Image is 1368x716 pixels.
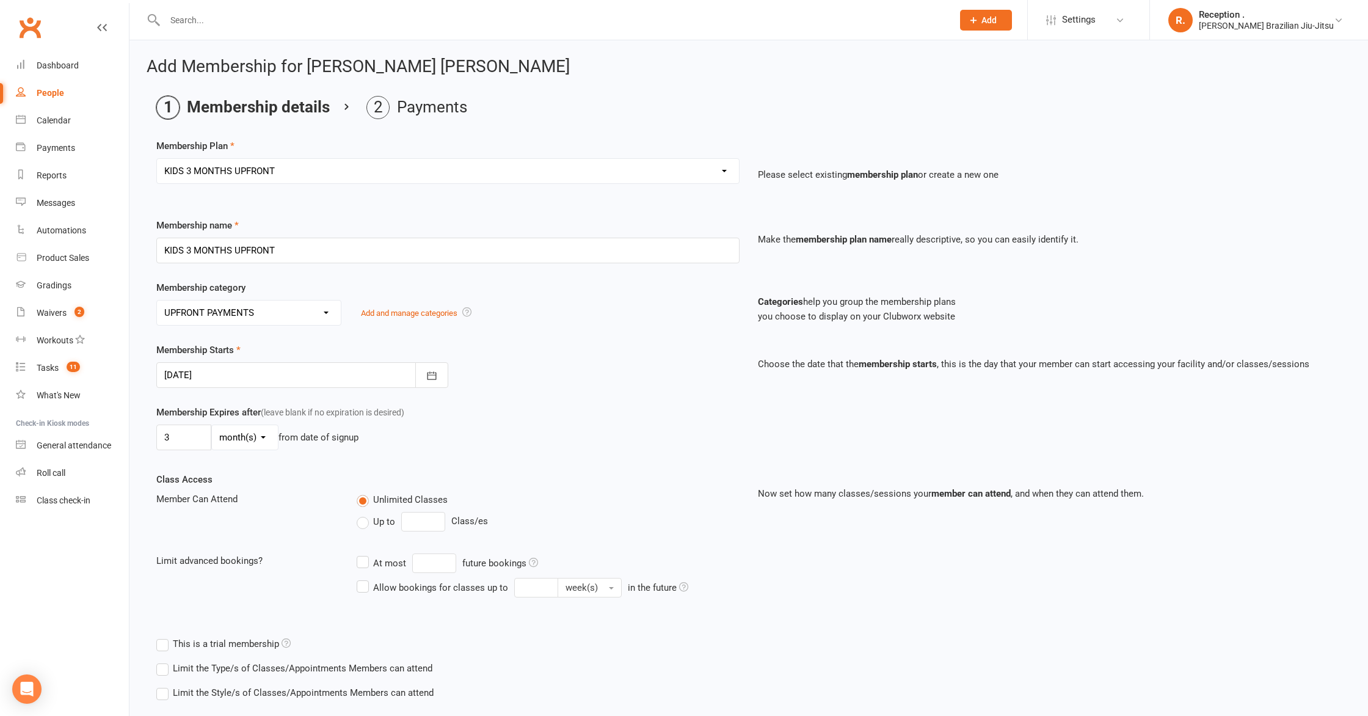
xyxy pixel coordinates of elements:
[1199,20,1334,31] div: [PERSON_NAME] Brazilian Jiu-Jitsu
[558,578,622,597] button: Allow bookings for classes up to in the future
[156,343,241,357] label: Membership Starts
[156,661,432,676] label: Limit the Type/s of Classes/Appointments Members can attend
[37,115,71,125] div: Calendar
[147,57,1351,76] h2: Add Membership for [PERSON_NAME] [PERSON_NAME]
[758,167,1341,182] p: Please select existing or create a new one
[156,405,404,420] label: Membership Expires after
[628,580,688,595] div: in the future
[161,12,944,29] input: Search...
[16,79,129,107] a: People
[16,162,129,189] a: Reports
[156,238,740,263] input: Enter membership name
[37,440,111,450] div: General attendance
[37,88,64,98] div: People
[16,107,129,134] a: Calendar
[37,280,71,290] div: Gradings
[357,512,740,532] div: Class/es
[37,335,73,345] div: Workouts
[16,459,129,487] a: Roll call
[37,363,59,373] div: Tasks
[156,280,246,295] label: Membership category
[75,307,84,317] span: 2
[373,514,395,527] span: Up to
[16,382,129,409] a: What's New
[796,234,892,245] strong: membership plan name
[847,169,918,180] strong: membership plan
[758,357,1341,371] p: Choose the date that the , this is the day that your member can start accessing your facility and...
[37,198,75,208] div: Messages
[758,294,1341,324] p: help you group the membership plans you choose to display on your Clubworx website
[960,10,1012,31] button: Add
[758,296,803,307] strong: Categories
[37,308,67,318] div: Waivers
[37,468,65,478] div: Roll call
[373,556,406,571] div: At most
[758,232,1341,247] p: Make the really descriptive, so you can easily identify it.
[16,327,129,354] a: Workouts
[462,556,538,571] div: future bookings
[156,96,330,119] li: Membership details
[514,578,558,597] input: Allow bookings for classes up to week(s) in the future
[16,217,129,244] a: Automations
[156,685,434,700] label: Limit the Style/s of Classes/Appointments Members can attend
[16,432,129,459] a: General attendance kiosk mode
[37,225,86,235] div: Automations
[156,637,291,651] label: This is a trial membership
[366,96,467,119] li: Payments
[156,218,239,233] label: Membership name
[12,674,42,704] div: Open Intercom Messenger
[37,143,75,153] div: Payments
[16,52,129,79] a: Dashboard
[37,60,79,70] div: Dashboard
[412,553,456,573] input: At mostfuture bookings
[758,486,1341,501] p: Now set how many classes/sessions your , and when they can attend them.
[16,244,129,272] a: Product Sales
[147,553,347,568] div: Limit advanced bookings?
[859,359,937,370] strong: membership starts
[16,134,129,162] a: Payments
[16,272,129,299] a: Gradings
[16,299,129,327] a: Waivers 2
[361,309,457,318] a: Add and manage categories
[156,472,213,487] label: Class Access
[37,253,89,263] div: Product Sales
[373,492,448,505] span: Unlimited Classes
[981,15,997,25] span: Add
[156,139,235,153] label: Membership Plan
[373,580,508,595] div: Allow bookings for classes up to
[261,407,404,417] span: (leave blank if no expiration is desired)
[37,495,90,505] div: Class check-in
[16,189,129,217] a: Messages
[1168,8,1193,32] div: R.
[37,390,81,400] div: What's New
[1199,9,1334,20] div: Reception .
[67,362,80,372] span: 11
[147,492,347,506] div: Member Can Attend
[566,582,598,593] span: week(s)
[15,12,45,43] a: Clubworx
[16,487,129,514] a: Class kiosk mode
[278,430,358,445] div: from date of signup
[1062,6,1096,34] span: Settings
[37,170,67,180] div: Reports
[16,354,129,382] a: Tasks 11
[931,488,1011,499] strong: member can attend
